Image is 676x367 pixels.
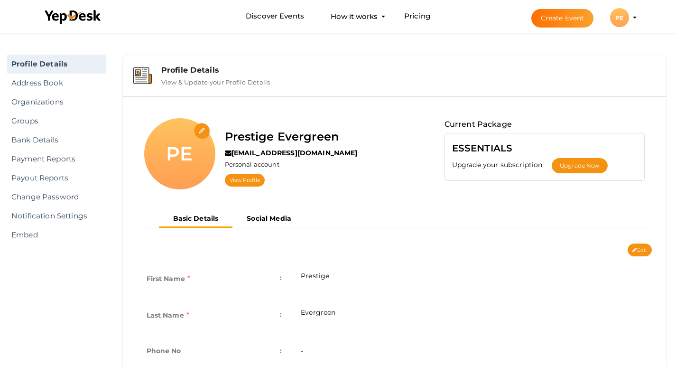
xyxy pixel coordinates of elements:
[133,67,152,84] img: event-details.svg
[610,8,629,27] div: PE
[7,74,106,93] a: Address Book
[280,308,282,321] span: :
[291,262,652,298] td: Prestige
[246,8,304,25] a: Discover Events
[610,14,629,21] profile-pic: PE
[531,9,594,28] button: Create Event
[404,8,430,25] a: Pricing
[7,169,106,188] a: Payout Reports
[7,93,106,112] a: Organizations
[161,66,656,75] div: Profile Details
[147,271,191,286] label: First Name
[280,271,282,284] span: :
[144,118,215,189] div: PE
[161,75,270,86] label: View & Update your Profile Details
[280,344,282,358] span: :
[328,8,380,25] button: How it works
[7,150,106,169] a: Payment Reports
[452,160,552,169] label: Upgrade your subscription
[7,188,106,207] a: Change Password
[147,308,190,323] label: Last Name
[225,128,339,146] label: Prestige Evergreen
[173,214,219,223] b: Basic Details
[7,207,106,226] a: Notification Settings
[225,148,358,158] label: [EMAIL_ADDRESS][DOMAIN_NAME]
[159,211,233,228] button: Basic Details
[628,244,652,256] button: Edit
[444,118,512,131] label: Current Package
[452,141,512,156] label: ESSENTIALS
[7,112,106,131] a: Groups
[232,211,306,226] button: Social Media
[247,214,291,223] b: Social Media
[147,344,181,358] label: Phone No
[128,79,662,88] a: Profile Details View & Update your Profile Details
[7,131,106,150] a: Bank Details
[552,158,607,173] button: Upgrade Now
[7,55,106,74] a: Profile Details
[225,174,265,187] a: View Profile
[291,298,652,335] td: Evergreen
[607,8,632,28] button: PE
[7,226,106,245] a: Embed
[225,160,279,169] label: Personal account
